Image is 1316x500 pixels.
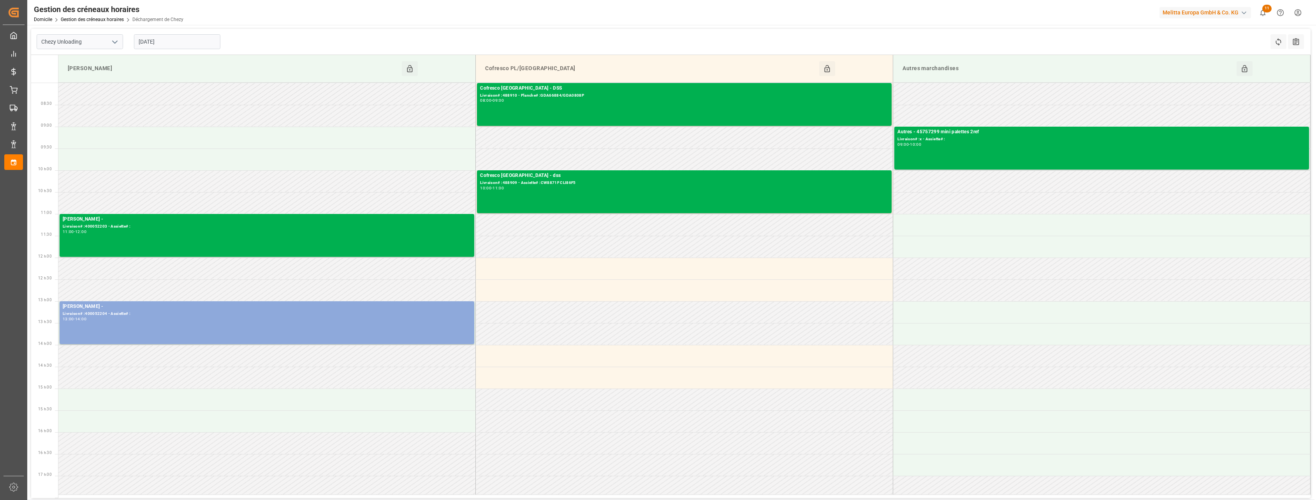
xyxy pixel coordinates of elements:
div: Livraison# :488909 - Assiette# :CW8871F CLI86F5 [480,180,888,186]
div: Gestion des créneaux horaires [34,4,183,15]
div: - [909,143,910,146]
span: 14 h 30 [38,363,52,367]
span: 11:30 [41,232,52,237]
div: - [74,317,75,321]
span: 10 h 30 [38,189,52,193]
span: 13 h 30 [38,320,52,324]
span: 17 h 00 [38,472,52,477]
span: 15 h 30 [38,407,52,411]
span: 11:00 [41,210,52,215]
div: Autres - 45757299 mini palettes 2ref [897,128,1306,136]
span: 11 [1262,5,1272,12]
span: 09:30 [41,145,52,149]
div: Cofresco [GEOGRAPHIC_DATA] - DSS [480,85,888,92]
button: Ouvrir le menu [109,36,120,48]
div: [PERSON_NAME] - [63,303,471,311]
input: Type à rechercher/sélectionner [37,34,123,49]
span: 09:00 [41,123,52,127]
div: 12:00 [75,230,86,233]
div: 10:00 [480,186,491,190]
div: 13:00 [63,317,74,321]
a: Domicile [34,17,52,22]
div: - [491,186,493,190]
div: [PERSON_NAME] [65,61,402,76]
a: Gestion des créneaux horaires [61,17,124,22]
div: - [491,99,493,102]
div: Livraison# :400052203 - Assiette# : [63,223,471,230]
div: 10:00 [910,143,921,146]
div: 11:00 [63,230,74,233]
span: 16 h 30 [38,451,52,455]
div: Livraison# :488910 - Planche# :GDA66884/GDA0808P [480,92,888,99]
div: 08:00 [480,99,491,102]
button: Centre d’aide [1272,4,1289,21]
div: 09:00 [493,99,504,102]
button: Melitta Europa GmbH & Co. KG [1159,5,1254,20]
div: - [74,230,75,233]
div: Autres marchandises [899,61,1237,76]
span: 14 h 00 [38,341,52,346]
div: 14:00 [75,317,86,321]
div: 11:00 [493,186,504,190]
span: 12 h 00 [38,254,52,258]
span: 13 h 00 [38,298,52,302]
input: JJ-MM-AAAA [134,34,220,49]
div: Cofresco PL/[GEOGRAPHIC_DATA] [482,61,819,76]
span: 12 h 30 [38,276,52,280]
font: Melitta Europa GmbH & Co. KG [1163,9,1239,17]
div: Cofresco [GEOGRAPHIC_DATA] - dss [480,172,888,180]
div: 09:00 [897,143,909,146]
div: Livraison# :x - Assiette# : [897,136,1306,143]
span: 10 h 00 [38,167,52,171]
span: 08:30 [41,101,52,106]
span: 16 h 00 [38,429,52,433]
div: Livraison# :400052204 - Assiette# : [63,311,471,317]
div: [PERSON_NAME] - [63,216,471,223]
span: 15 h 00 [38,385,52,389]
button: Afficher 11 nouvelles notifications [1254,4,1272,21]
